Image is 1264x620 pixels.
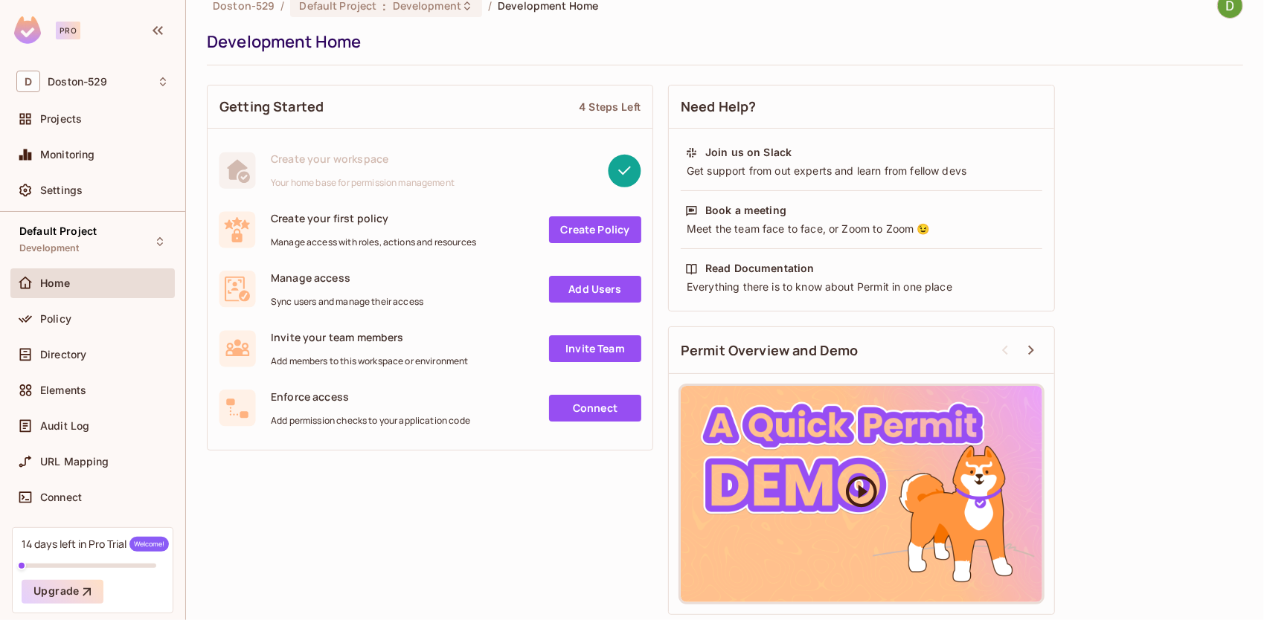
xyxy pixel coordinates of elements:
div: Meet the team face to face, or Zoom to Zoom 😉 [685,222,1038,236]
span: Getting Started [219,97,324,116]
span: Development [19,242,80,254]
span: Need Help? [681,97,757,116]
div: Everything there is to know about Permit in one place [685,280,1038,294]
span: Directory [40,349,86,361]
span: Audit Log [40,420,89,432]
a: Create Policy [549,216,641,243]
div: Get support from out experts and learn from fellow devs [685,164,1038,178]
div: Read Documentation [705,261,815,276]
span: Elements [40,384,86,396]
span: Manage access with roles, actions and resources [271,236,476,248]
div: Development Home [207,30,1236,53]
span: Workspace: Doston-529 [48,76,108,88]
div: Book a meeting [705,203,786,218]
span: Invite your team members [271,330,469,344]
span: Add members to this workspace or environment [271,355,469,367]
a: Invite Team [549,335,641,362]
span: Create your first policy [271,211,476,225]
span: Permit Overview and Demo [681,341,859,360]
span: URL Mapping [40,456,109,468]
span: Welcome! [129,537,169,552]
span: Home [40,277,71,289]
span: Sync users and manage their access [271,296,423,308]
span: Manage access [271,271,423,285]
span: Default Project [19,225,97,237]
div: Join us on Slack [705,145,792,160]
span: Projects [40,113,82,125]
button: Upgrade [22,580,103,604]
span: Connect [40,491,82,503]
a: Connect [549,395,641,422]
div: Pro [56,22,80,39]
div: 4 Steps Left [579,100,641,114]
img: SReyMgAAAABJRU5ErkJggg== [14,16,41,44]
span: Add permission checks to your application code [271,415,470,427]
span: Create your workspace [271,152,455,166]
span: Settings [40,184,83,196]
a: Add Users [549,276,641,303]
span: Policy [40,313,71,325]
span: Monitoring [40,149,95,161]
span: Your home base for permission management [271,177,455,189]
span: Enforce access [271,390,470,404]
span: D [16,71,40,92]
div: 14 days left in Pro Trial [22,537,169,552]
